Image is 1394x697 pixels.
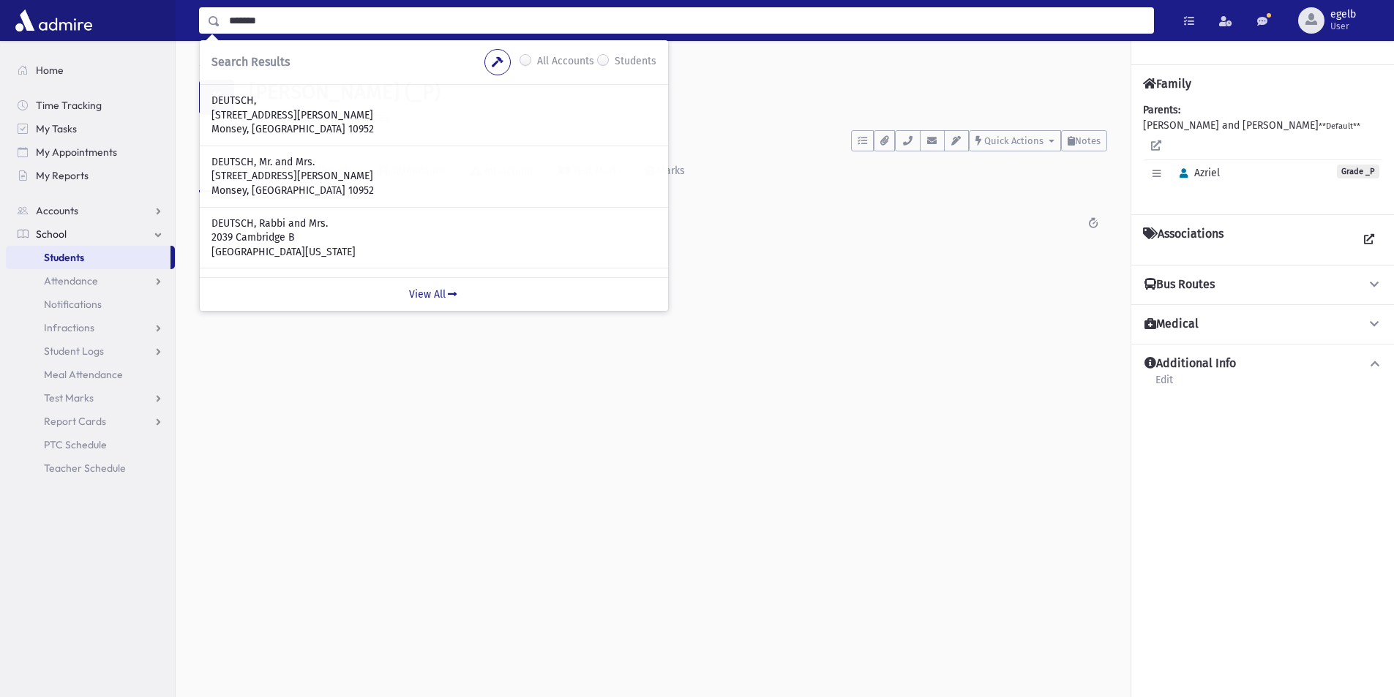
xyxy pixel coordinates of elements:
[1330,9,1356,20] span: egelb
[6,339,175,363] a: Student Logs
[44,344,104,358] span: Student Logs
[211,94,656,108] p: DEUTSCH,
[199,80,234,115] div: K
[984,135,1043,146] span: Quick Actions
[44,298,102,311] span: Notifications
[1143,227,1224,253] h4: Associations
[36,146,117,159] span: My Appointments
[211,169,656,184] p: [STREET_ADDRESS][PERSON_NAME]
[36,204,78,217] span: Accounts
[654,165,685,177] div: Marks
[199,60,252,72] a: Students
[6,140,175,164] a: My Appointments
[44,321,94,334] span: Infractions
[211,55,290,69] span: Search Results
[6,433,175,456] a: PTC Schedule
[6,222,175,246] a: School
[6,269,175,293] a: Attendance
[1173,167,1220,179] span: Azriel
[36,227,67,241] span: School
[537,53,594,71] label: All Accounts
[1330,20,1356,32] span: User
[211,155,656,170] p: DEUTSCH, Mr. and Mrs.
[6,410,175,433] a: Report Cards
[615,53,656,71] label: Students
[44,415,106,428] span: Report Cards
[6,117,175,140] a: My Tasks
[199,59,252,80] nav: breadcrumb
[6,59,175,82] a: Home
[1061,130,1107,151] button: Notes
[1155,372,1174,398] a: Edit
[969,130,1061,151] button: Quick Actions
[44,461,126,475] span: Teacher Schedule
[6,293,175,316] a: Notifications
[211,230,656,245] p: 2039 Cambridge B
[211,108,656,123] p: [STREET_ADDRESS][PERSON_NAME]
[1143,104,1180,116] b: Parents:
[1356,227,1382,253] a: View all Associations
[36,122,77,135] span: My Tasks
[211,184,656,198] p: Monsey, [GEOGRAPHIC_DATA] 10952
[1144,277,1215,293] h4: Bus Routes
[6,246,170,269] a: Students
[1143,356,1382,372] button: Additional Info
[1337,165,1379,178] span: Grade _P
[12,6,96,35] img: AdmirePro
[36,169,89,182] span: My Reports
[36,64,64,77] span: Home
[1143,77,1191,91] h4: Family
[44,251,84,264] span: Students
[249,110,1107,124] h6: [STREET_ADDRESS] Monsey
[36,99,102,112] span: Time Tracking
[6,199,175,222] a: Accounts
[44,438,107,451] span: PTC Schedule
[1143,277,1382,293] button: Bus Routes
[6,94,175,117] a: Time Tracking
[44,368,123,381] span: Meal Attendance
[211,245,656,260] p: [GEOGRAPHIC_DATA][US_STATE]
[1143,317,1382,332] button: Medical
[211,216,656,231] p: DEUTSCH, Rabbi and Mrs.
[6,316,175,339] a: Infractions
[220,7,1153,34] input: Search
[44,391,94,404] span: Test Marks
[1143,102,1382,203] div: [PERSON_NAME] and [PERSON_NAME]
[1075,135,1101,146] span: Notes
[1144,317,1199,332] h4: Medical
[6,386,175,410] a: Test Marks
[199,151,270,192] a: Activity
[6,164,175,187] a: My Reports
[249,80,1107,105] h1: [PERSON_NAME] (_P)
[6,363,175,386] a: Meal Attendance
[44,274,98,287] span: Attendance
[6,456,175,480] a: Teacher Schedule
[200,277,668,311] a: View All
[1144,356,1236,372] h4: Additional Info
[211,122,656,137] p: Monsey, [GEOGRAPHIC_DATA] 10952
